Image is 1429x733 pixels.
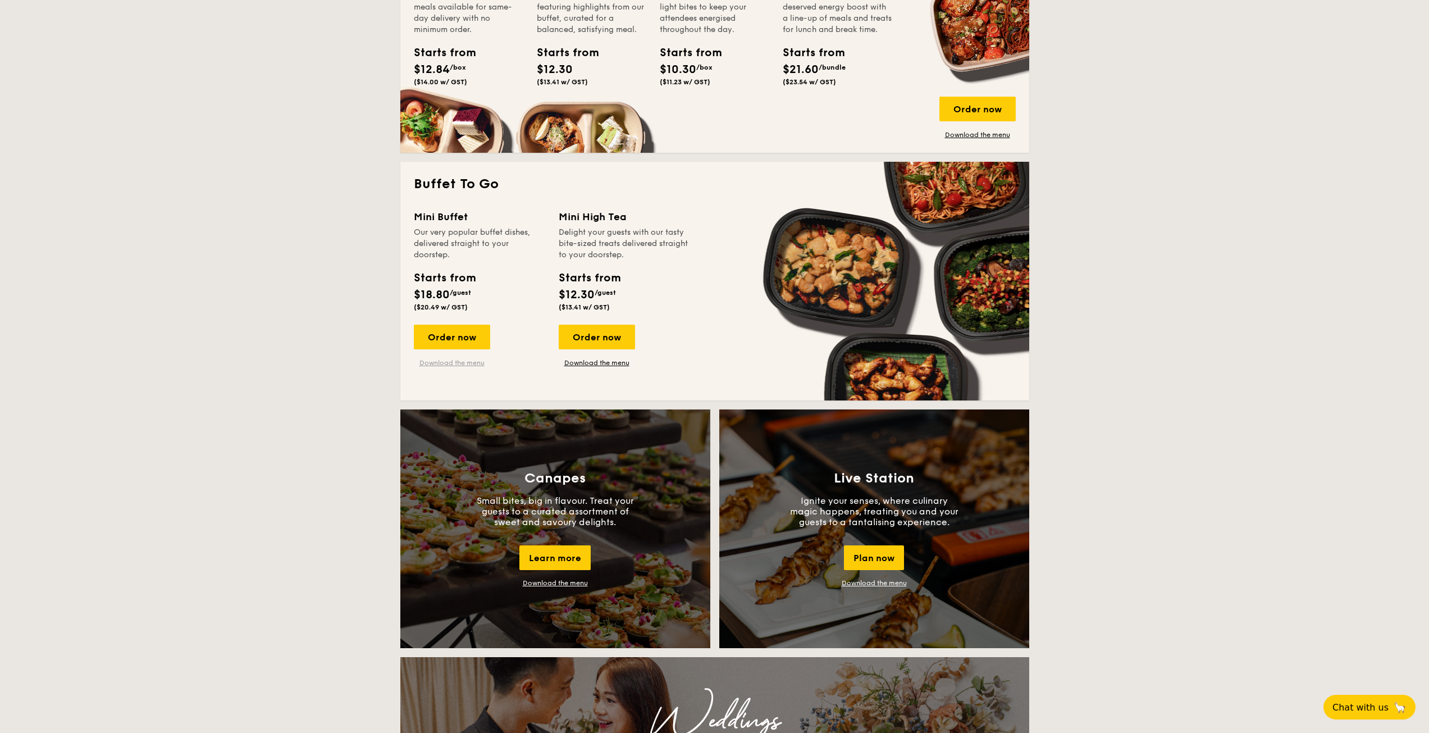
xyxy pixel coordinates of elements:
[414,358,490,367] a: Download the menu
[939,130,1016,139] a: Download the menu
[523,579,588,587] a: Download the menu
[414,270,475,286] div: Starts from
[450,289,471,297] span: /guest
[450,63,466,71] span: /box
[499,711,930,731] div: Weddings
[819,63,846,71] span: /bundle
[519,545,591,570] div: Learn more
[559,227,690,261] div: Delight your guests with our tasty bite-sized treats delivered straight to your doorstep.
[660,78,710,86] span: ($11.23 w/ GST)
[696,63,713,71] span: /box
[783,44,833,61] div: Starts from
[559,358,635,367] a: Download the menu
[595,289,616,297] span: /guest
[537,78,588,86] span: ($13.41 w/ GST)
[414,44,464,61] div: Starts from
[844,545,904,570] div: Plan now
[783,78,836,86] span: ($23.54 w/ GST)
[414,175,1016,193] h2: Buffet To Go
[1393,701,1407,714] span: 🦙
[537,63,573,76] span: $12.30
[790,495,958,527] p: Ignite your senses, where culinary magic happens, treating you and your guests to a tantalising e...
[471,495,640,527] p: Small bites, big in flavour. Treat your guests to a curated assortment of sweet and savoury delig...
[842,579,907,587] a: Download the menu
[414,325,490,349] div: Order now
[834,471,914,486] h3: Live Station
[414,303,468,311] span: ($20.49 w/ GST)
[559,303,610,311] span: ($13.41 w/ GST)
[414,63,450,76] span: $12.84
[660,44,710,61] div: Starts from
[559,325,635,349] div: Order now
[559,288,595,302] span: $12.30
[414,78,467,86] span: ($14.00 w/ GST)
[414,288,450,302] span: $18.80
[559,209,690,225] div: Mini High Tea
[537,44,587,61] div: Starts from
[559,270,620,286] div: Starts from
[414,209,545,225] div: Mini Buffet
[524,471,586,486] h3: Canapes
[660,63,696,76] span: $10.30
[414,227,545,261] div: Our very popular buffet dishes, delivered straight to your doorstep.
[783,63,819,76] span: $21.60
[1323,695,1416,720] button: Chat with us🦙
[1332,702,1389,713] span: Chat with us
[939,97,1016,121] div: Order now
